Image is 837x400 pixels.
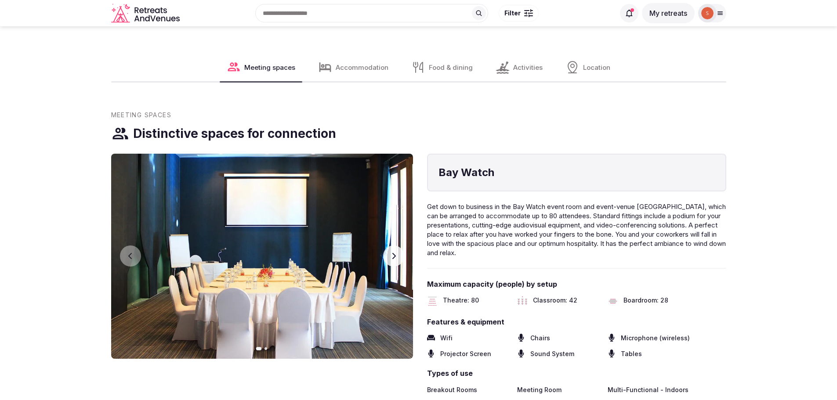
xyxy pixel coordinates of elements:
span: Classroom: 42 [533,296,577,306]
img: Gallery image 1 [111,154,413,359]
a: Visit the homepage [111,4,181,23]
span: Meeting spaces [244,63,295,72]
h4: Bay Watch [438,165,715,180]
span: Activities [513,63,543,72]
span: Accommodation [336,63,388,72]
a: My retreats [642,9,695,18]
span: Filter [504,9,521,18]
svg: Retreats and Venues company logo [111,4,181,23]
span: Theatre: 80 [443,296,479,306]
span: Types of use [427,368,726,378]
span: Meeting Room [517,386,562,394]
button: Go to slide 2 [265,347,267,350]
span: Meeting Spaces [111,111,172,119]
span: Sound System [530,350,574,358]
span: Location [583,63,610,72]
span: Boardroom: 28 [623,296,668,306]
button: Go to slide 1 [256,347,262,350]
button: Filter [499,5,539,22]
span: Multi-Functional - Indoors [608,386,688,394]
span: Food & dining [429,63,473,72]
img: stefanie.just [701,7,714,19]
span: Breakout Rooms [427,386,477,394]
span: Chairs [530,334,550,342]
button: My retreats [642,3,695,23]
span: Microphone (wireless) [621,334,690,342]
span: Get down to business in the Bay Watch event room and event-venue [GEOGRAPHIC_DATA], which can be ... [427,202,726,257]
span: Wifi [440,334,453,342]
h3: Distinctive spaces for connection [133,125,336,142]
span: Features & equipment [427,317,726,327]
span: Tables [621,350,642,358]
span: Maximum capacity (people) by setup [427,279,726,289]
span: Projector Screen [440,350,491,358]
